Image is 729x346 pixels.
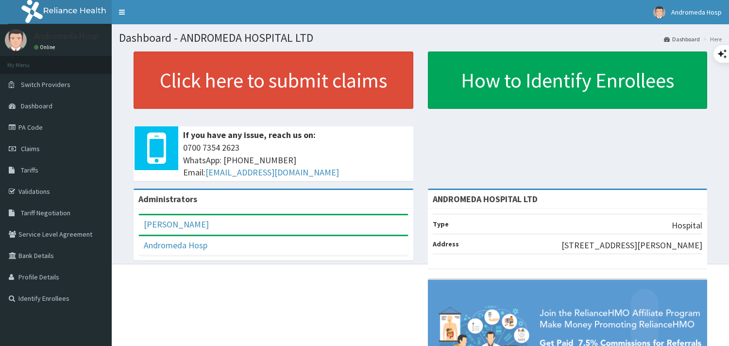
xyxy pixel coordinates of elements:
p: Andromeda Hosp [34,32,99,40]
span: Claims [21,144,40,153]
li: Here [701,35,722,43]
a: Online [34,44,57,51]
span: 0700 7354 2623 WhatsApp: [PHONE_NUMBER] Email: [183,141,408,179]
b: Address [433,240,459,248]
p: Hospital [672,219,702,232]
a: Dashboard [664,35,700,43]
a: Click here to submit claims [134,52,413,109]
img: User Image [653,6,665,18]
span: Tariffs [21,166,38,174]
span: Switch Providers [21,80,70,89]
a: [PERSON_NAME] [144,219,209,230]
span: Tariff Negotiation [21,208,70,217]
img: User Image [5,29,27,51]
h1: Dashboard - ANDROMEDA HOSPITAL LTD [119,32,722,44]
a: Andromeda Hosp [144,240,207,251]
strong: ANDROMEDA HOSPITAL LTD [433,193,538,205]
b: Administrators [138,193,197,205]
b: Type [433,220,449,228]
p: [STREET_ADDRESS][PERSON_NAME] [561,239,702,252]
b: If you have any issue, reach us on: [183,129,316,140]
span: Dashboard [21,102,52,110]
a: [EMAIL_ADDRESS][DOMAIN_NAME] [205,167,339,178]
span: Andromeda Hosp [671,8,722,17]
a: How to Identify Enrollees [428,52,708,109]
